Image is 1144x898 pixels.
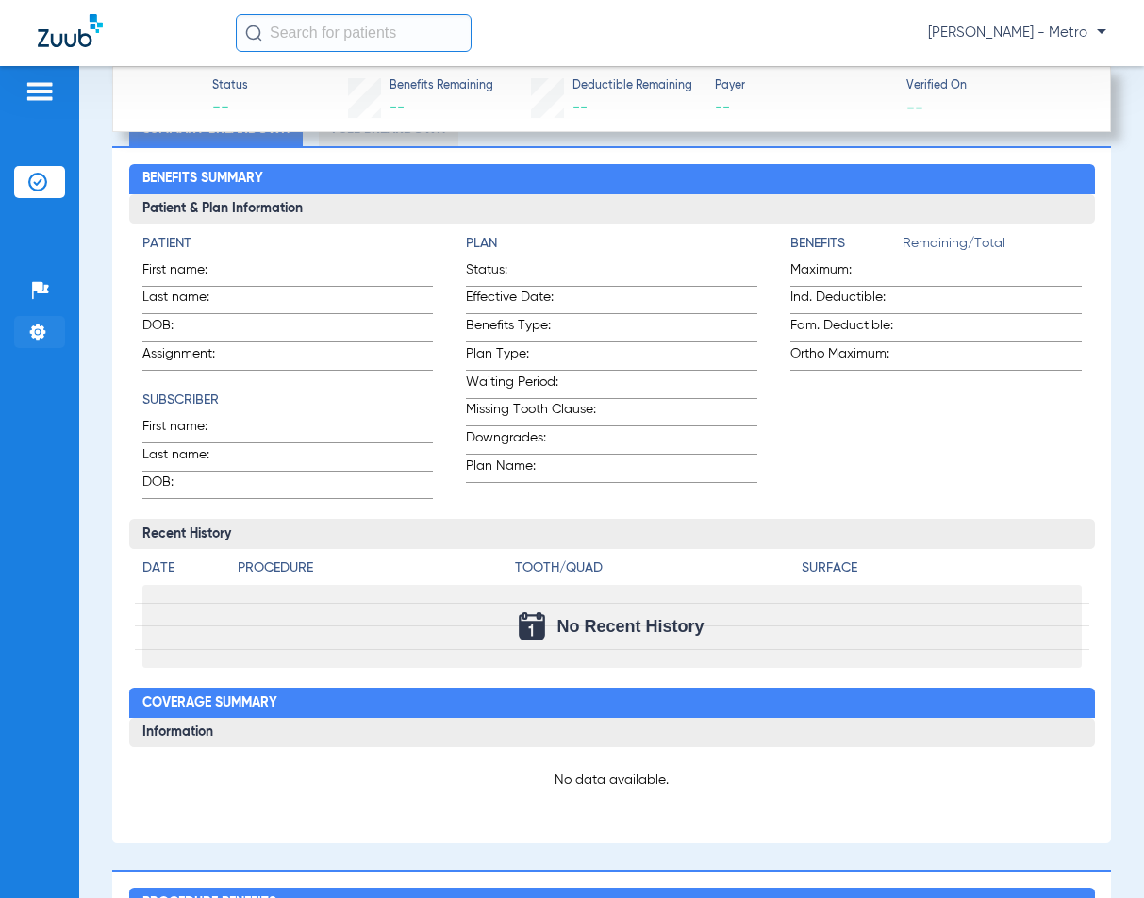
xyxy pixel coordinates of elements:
img: Calendar [519,612,545,640]
span: Ortho Maximum: [790,344,903,370]
h2: Coverage Summary [129,688,1095,718]
span: Fam. Deductible: [790,316,903,341]
h3: Patient & Plan Information [129,194,1095,224]
p: No data available. [142,771,1082,790]
app-breakdown-title: Benefits [790,234,903,260]
span: Last name: [142,445,235,471]
app-breakdown-title: Surface [802,558,1082,585]
h4: Plan [466,234,757,254]
h3: Information [129,718,1095,748]
h4: Patient [142,234,434,254]
span: Benefits Remaining [390,78,493,95]
span: Verified On [906,79,1081,96]
span: Payer [715,78,889,95]
app-breakdown-title: Procedure [238,558,508,585]
span: Status [212,78,248,95]
h4: Benefits [790,234,903,254]
h4: Surface [802,558,1082,578]
span: Waiting Period: [466,373,605,398]
span: Plan Type: [466,344,605,370]
h4: Subscriber [142,391,434,410]
h3: Recent History [129,519,1095,549]
span: First name: [142,260,235,286]
span: [PERSON_NAME] - Metro [928,24,1106,42]
span: Last name: [142,288,235,313]
span: Benefits Type: [466,316,605,341]
span: DOB: [142,473,235,498]
span: DOB: [142,316,235,341]
span: Plan Name: [466,457,605,482]
span: -- [572,100,588,115]
span: Missing Tooth Clause: [466,400,605,425]
span: Remaining/Total [903,234,1082,260]
span: -- [906,97,923,117]
span: Deductible Remaining [572,78,692,95]
span: Ind. Deductible: [790,288,903,313]
h4: Tooth/Quad [515,558,795,578]
span: -- [212,96,248,120]
app-breakdown-title: Tooth/Quad [515,558,795,585]
img: hamburger-icon [25,80,55,103]
input: Search for patients [236,14,472,52]
h2: Benefits Summary [129,164,1095,194]
span: -- [715,96,889,120]
img: Zuub Logo [38,14,103,47]
span: First name: [142,417,235,442]
span: -- [390,100,405,115]
span: Assignment: [142,344,235,370]
h4: Date [142,558,222,578]
iframe: Chat Widget [1050,807,1144,898]
img: Search Icon [245,25,262,42]
h4: Procedure [238,558,508,578]
span: Effective Date: [466,288,605,313]
span: Downgrades: [466,428,605,454]
span: Status: [466,260,605,286]
app-breakdown-title: Date [142,558,222,585]
span: No Recent History [556,617,704,636]
span: Maximum: [790,260,903,286]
